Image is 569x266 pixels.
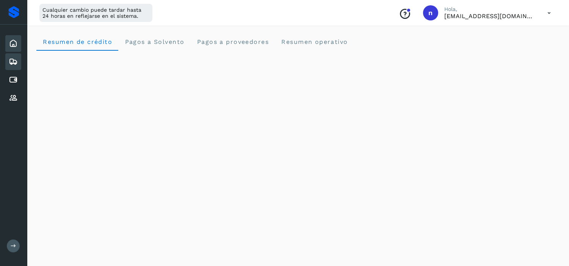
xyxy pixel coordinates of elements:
div: Proveedores [5,90,21,106]
p: niagara+prod@solvento.mx [444,12,535,20]
span: Pagos a Solvento [124,38,184,45]
div: Embarques [5,53,21,70]
span: Pagos a proveedores [196,38,269,45]
span: Resumen operativo [281,38,348,45]
div: Cualquier cambio puede tardar hasta 24 horas en reflejarse en el sistema. [39,4,152,22]
div: Cuentas por pagar [5,72,21,88]
div: Inicio [5,35,21,52]
span: Resumen de crédito [42,38,112,45]
p: Hola, [444,6,535,12]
